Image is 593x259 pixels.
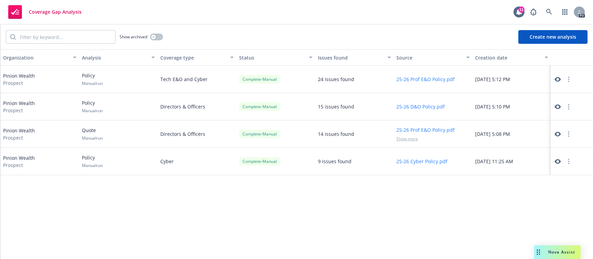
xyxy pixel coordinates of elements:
svg: Search [10,34,16,40]
div: 15 issues found [318,103,354,110]
button: 25-26 Prof E&O Policy.pdf [396,126,455,133]
div: Policy [82,99,103,114]
button: Coverage type [158,49,236,66]
div: Pinion Wealth [3,100,35,114]
div: 11 [518,7,524,13]
div: Drag to move [534,245,543,259]
a: Coverage Gap Analysis [5,2,84,22]
div: Pinion Wealth [3,127,35,141]
div: [DATE] 11:25 AM [472,148,551,175]
span: Show archived [120,34,147,40]
div: Complete - Manual [239,157,280,166]
button: 25-26 Prof E&O Policy.pdf [396,76,455,83]
div: Issues found [318,54,384,61]
input: Filter by keyword... [16,30,115,43]
div: [DATE] 5:12 PM [472,66,551,93]
div: Organization [3,54,69,61]
div: Creation date [475,54,541,61]
div: Complete - Manual [239,130,280,138]
div: Quote [82,127,103,141]
div: Policy [82,154,103,168]
div: Cyber [158,148,236,175]
button: Status [236,49,315,66]
button: Nova Assist [534,245,581,259]
div: Policy [82,72,103,86]
button: 25-26 D&O Policy.pdf [396,103,445,110]
span: Prospect [3,161,35,169]
div: Coverage type [160,54,226,61]
a: Report a Bug [527,5,540,19]
button: Creation date [472,49,551,66]
div: Complete - Manual [239,102,280,111]
span: Prospect [3,134,35,141]
div: [DATE] 5:10 PM [472,93,551,120]
div: 14 issues found [318,130,354,138]
div: Analysis [82,54,148,61]
button: 25-26 Cyber Policy.pdf [396,158,447,165]
div: Pinion Wealth [3,154,35,169]
span: Prospect [3,107,35,114]
div: Directors & Officers [158,93,236,120]
span: Manual run [82,108,103,114]
span: Show more [396,136,418,142]
div: Directors & Officers [158,120,236,148]
button: Organization [0,49,79,66]
button: Create new analysis [518,30,588,44]
div: Status [239,54,305,61]
div: Pinion Wealth [3,72,35,87]
button: Analysis [79,49,158,66]
div: [DATE] 5:08 PM [472,120,551,148]
a: Switch app [558,5,572,19]
button: Issues found [315,49,394,66]
a: Search [542,5,556,19]
span: Manual run [82,80,103,86]
div: Complete - Manual [239,75,280,83]
div: Tech E&O and Cyber [158,66,236,93]
span: Prospect [3,79,35,87]
div: Source [396,54,462,61]
div: 24 issues found [318,76,354,83]
button: Source [394,49,472,66]
span: Manual run [82,135,103,141]
span: Nova Assist [548,249,575,255]
div: 9 issues found [318,158,351,165]
span: Coverage Gap Analysis [29,9,82,15]
span: Manual run [82,163,103,168]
